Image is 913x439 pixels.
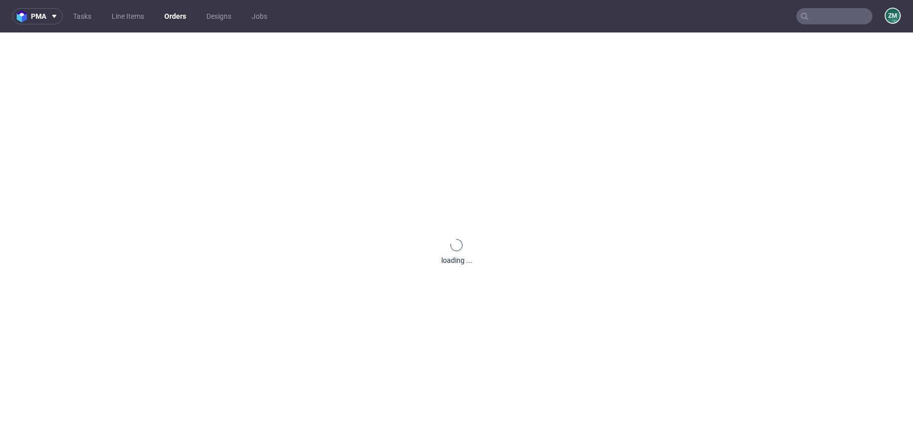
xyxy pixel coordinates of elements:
[245,8,273,24] a: Jobs
[158,8,192,24] a: Orders
[31,13,46,20] span: pma
[441,255,472,265] div: loading ...
[12,8,63,24] button: pma
[200,8,237,24] a: Designs
[106,8,150,24] a: Line Items
[17,11,31,22] img: logo
[67,8,97,24] a: Tasks
[886,9,900,23] figcaption: ZM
